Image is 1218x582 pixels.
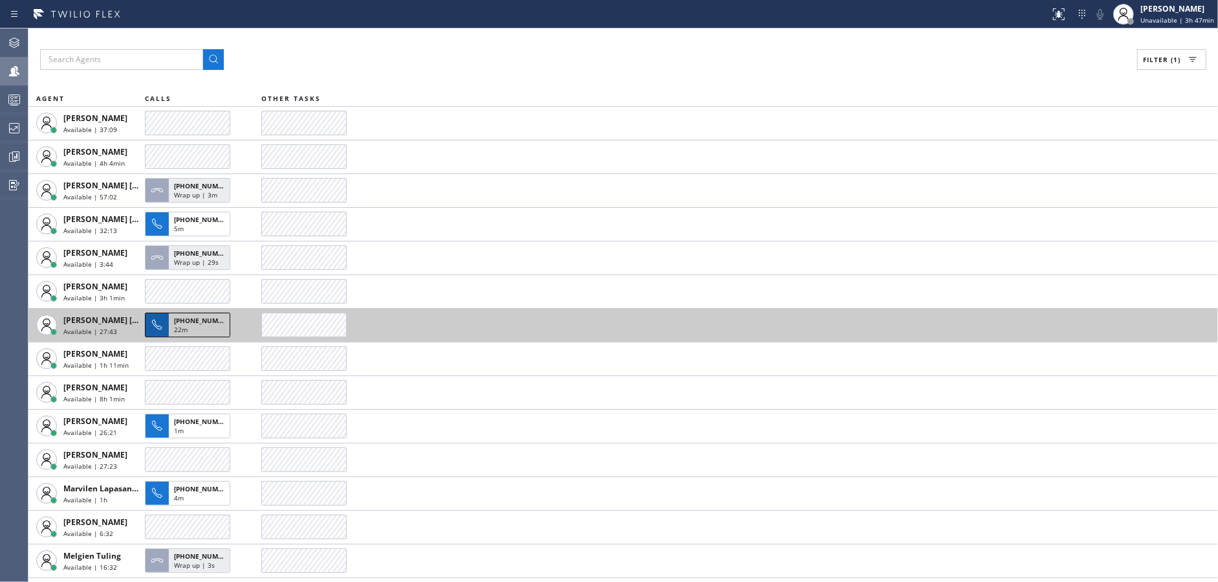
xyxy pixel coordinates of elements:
span: 4m [174,493,184,502]
span: Melgien Tuling [63,550,121,561]
span: Available | 27:23 [63,462,117,471]
span: Available | 37:09 [63,125,117,134]
div: [PERSON_NAME] [1140,3,1214,14]
span: [PERSON_NAME] [63,449,127,460]
span: [PHONE_NUMBER] [174,417,233,426]
button: [PHONE_NUMBER]Wrap up | 3s [145,544,234,577]
span: [PERSON_NAME] [63,416,127,427]
span: [PERSON_NAME] [PERSON_NAME] [63,180,193,191]
span: Wrap up | 3m [174,190,217,199]
span: [PERSON_NAME] [63,348,127,359]
span: Available | 3h 1min [63,293,125,302]
span: OTHER TASKS [261,94,321,103]
span: Marvilen Lapasanda [63,483,142,494]
span: Wrap up | 3s [174,561,215,570]
span: Available | 57:02 [63,192,117,201]
button: [PHONE_NUMBER]22m [145,309,234,341]
span: Available | 1h [63,495,107,504]
span: Available | 4h 4min [63,159,125,168]
span: [PERSON_NAME] [63,382,127,393]
span: [PERSON_NAME] [63,247,127,258]
span: Available | 8h 1min [63,394,125,403]
button: [PHONE_NUMBER]4m [145,477,234,509]
span: [PHONE_NUMBER] [174,215,233,224]
span: Available | 6:32 [63,529,113,538]
span: 22m [174,325,188,334]
span: [PERSON_NAME] [63,517,127,528]
span: [PHONE_NUMBER] [174,249,233,258]
span: Wrap up | 29s [174,258,219,267]
span: [PERSON_NAME] [63,113,127,124]
span: Unavailable | 3h 47min [1140,16,1214,25]
span: Filter (1) [1143,55,1180,64]
span: [PHONE_NUMBER] [174,181,233,190]
span: Available | 32:13 [63,226,117,235]
span: 1m [174,426,184,435]
span: [PHONE_NUMBER] [174,316,233,325]
span: [PHONE_NUMBER] [174,552,233,561]
button: Filter (1) [1137,49,1206,70]
span: Available | 3:44 [63,260,113,269]
span: Available | 26:21 [63,428,117,437]
span: AGENT [36,94,65,103]
span: [PERSON_NAME] [PERSON_NAME] [63,214,193,225]
button: [PHONE_NUMBER]Wrap up | 3m [145,174,234,207]
button: Mute [1091,5,1109,23]
span: [PHONE_NUMBER] [174,484,233,493]
button: [PHONE_NUMBER]1m [145,410,234,442]
button: [PHONE_NUMBER]Wrap up | 29s [145,241,234,274]
span: Available | 16:32 [63,563,117,572]
span: CALLS [145,94,171,103]
span: Available | 1h 11min [63,361,129,370]
span: [PERSON_NAME] [63,281,127,292]
span: [PERSON_NAME] [63,146,127,157]
span: [PERSON_NAME] [PERSON_NAME] Dahil [63,315,216,326]
button: [PHONE_NUMBER]5m [145,208,234,240]
span: 5m [174,224,184,233]
span: Available | 27:43 [63,327,117,336]
input: Search Agents [40,49,203,70]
